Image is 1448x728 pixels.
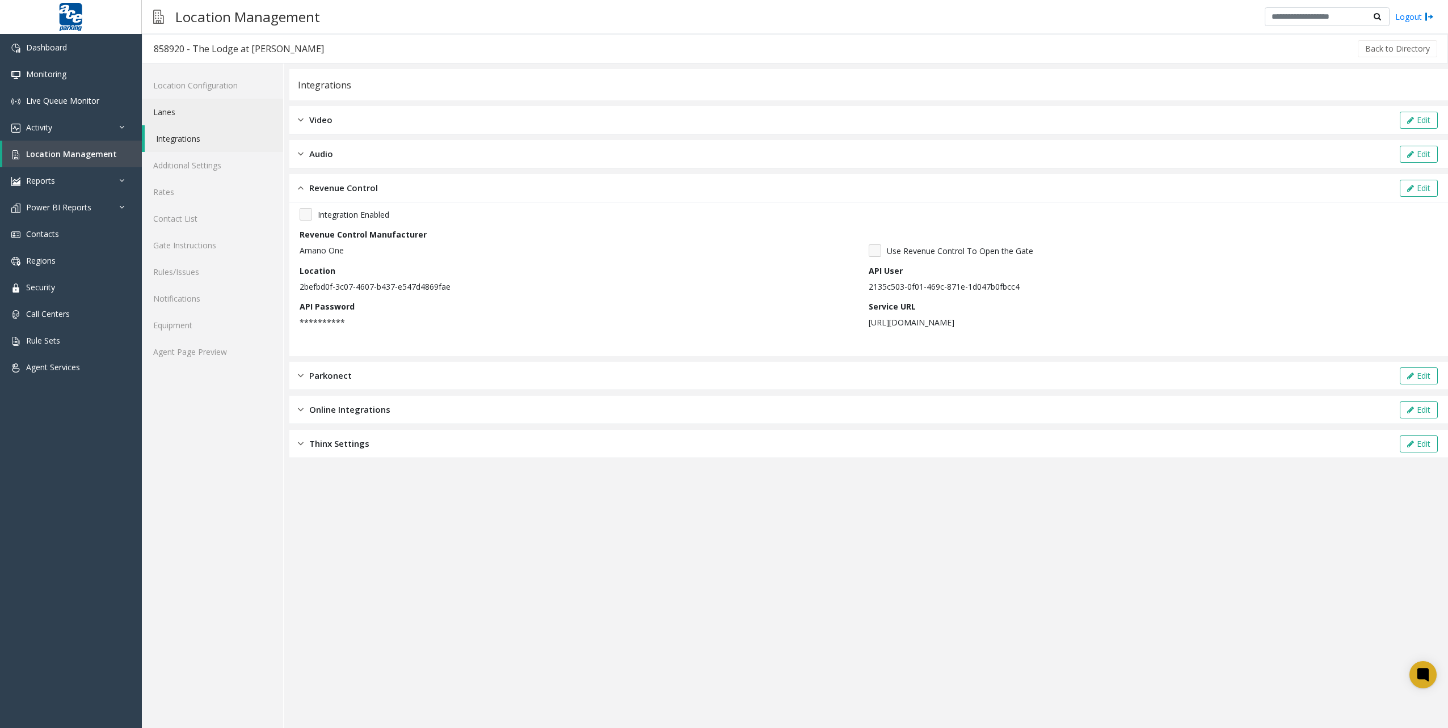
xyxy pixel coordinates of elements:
[142,338,283,365] a: Agent Page Preview
[298,369,304,382] img: closed
[887,245,1033,257] span: Use Revenue Control To Open the Gate
[26,228,59,239] span: Contacts
[142,312,283,338] a: Equipment
[26,308,70,319] span: Call Centers
[1400,146,1438,163] button: Edit
[298,437,304,450] img: closed
[298,78,351,92] div: Integrations
[1400,180,1438,197] button: Edit
[318,209,389,221] span: Integration Enabled
[11,257,20,266] img: 'icon'
[11,363,20,373] img: 'icon'
[869,281,1432,293] p: 2135c503-0f01-469c-871e-1d047b0fbcc4
[1400,401,1438,418] button: Edit
[11,337,20,346] img: 'icon'
[298,403,304,416] img: closed
[142,232,283,259] a: Gate Instructions
[11,150,20,159] img: 'icon'
[145,125,283,152] a: Integrations
[142,179,283,205] a: Rates
[11,204,20,213] img: 'icon'
[1395,11,1434,23] a: Logout
[26,69,66,79] span: Monitoring
[1400,112,1438,129] button: Edit
[298,147,304,160] img: closed
[26,335,60,346] span: Rule Sets
[309,147,333,160] span: Audio
[142,99,283,125] a: Lanes
[1400,435,1438,452] button: Edit
[309,437,369,450] span: Thinx Settings
[26,282,55,293] span: Security
[26,175,55,186] span: Reports
[869,300,916,312] label: Service URL
[26,362,80,373] span: Agent Services
[11,230,20,239] img: 'icon'
[300,300,355,312] label: API Password
[309,369,352,382] span: Parkonect
[300,265,335,277] label: Location
[309,113,332,126] span: Video
[26,255,56,266] span: Regions
[142,72,283,99] a: Location Configuration
[11,97,20,106] img: 'icon'
[2,141,142,167] a: Location Management
[142,205,283,232] a: Contact List
[1400,367,1438,384] button: Edit
[142,152,283,179] a: Additional Settings
[26,149,117,159] span: Location Management
[142,285,283,312] a: Notifications
[154,41,324,56] div: 858920 - The Lodge at [PERSON_NAME]
[300,244,863,256] p: Amano One
[869,265,903,277] label: API User
[11,70,20,79] img: 'icon'
[11,283,20,293] img: 'icon'
[11,310,20,319] img: 'icon'
[11,124,20,133] img: 'icon'
[153,3,164,31] img: pageIcon
[170,3,326,31] h3: Location Management
[309,181,378,194] span: Revenue Control
[1358,40,1437,57] button: Back to Directory
[1425,11,1434,23] img: logout
[11,177,20,186] img: 'icon'
[26,122,52,133] span: Activity
[26,95,99,106] span: Live Queue Monitor
[142,259,283,285] a: Rules/Issues
[11,44,20,53] img: 'icon'
[309,403,390,416] span: Online Integrations
[26,42,67,53] span: Dashboard
[869,316,1432,328] p: [URL][DOMAIN_NAME]
[300,281,863,293] p: 2befbd0f-3c07-4607-b437-e547d4869fae
[298,113,304,126] img: closed
[26,202,91,213] span: Power BI Reports
[298,181,304,194] img: opened
[300,228,427,240] label: Revenue Control Manufacturer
